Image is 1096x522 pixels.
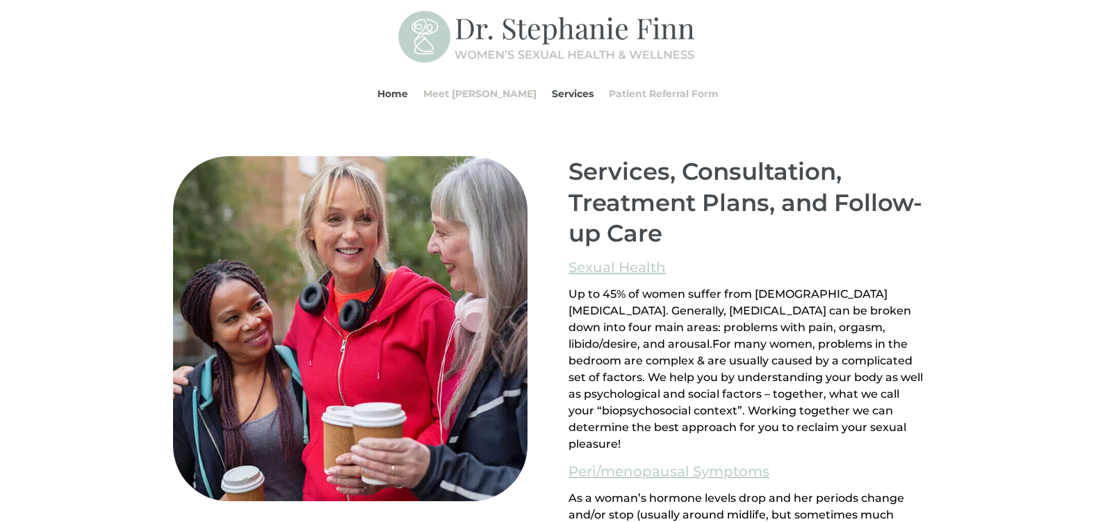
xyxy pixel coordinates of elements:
[377,67,408,120] a: Home
[423,67,537,120] a: Meet [PERSON_NAME]
[569,287,911,351] span: Up to 45% of women suffer from [DEMOGRAPHIC_DATA] [MEDICAL_DATA]. Generally, [MEDICAL_DATA] can b...
[569,156,923,255] h2: Services, Consultation, Treatment Plans, and Follow-up Care
[609,67,719,120] a: Patient Referral Form
[569,255,666,279] a: Sexual Health
[569,286,923,453] div: Page 1
[569,337,923,451] span: For many women, problems in the bedroom are complex & are usually caused by a complicated set of ...
[552,67,594,120] a: Services
[173,156,527,501] img: All-Ages-Pleasure-MD-Ontario-Women-Sexual-Health-and-Wellness
[569,460,769,483] a: Peri/menopausal Symptoms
